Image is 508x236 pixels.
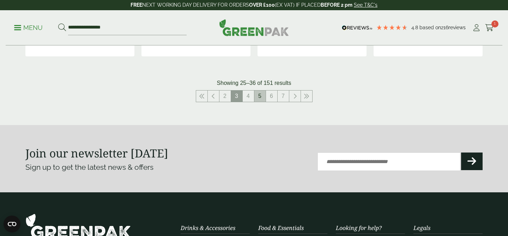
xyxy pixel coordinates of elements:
strong: Join our newsletter [DATE] [25,145,168,161]
img: GreenPak Supplies [219,19,289,36]
span: reviews [448,25,466,30]
strong: OVER £100 [249,2,275,8]
button: Open CMP widget [4,216,20,232]
i: My Account [472,24,481,31]
span: 3 [231,91,242,102]
a: 5 [254,91,266,102]
div: 4.79 Stars [376,24,408,31]
i: Cart [485,24,494,31]
a: 2 [219,91,231,102]
a: Menu [14,24,43,31]
span: 216 [441,25,448,30]
a: 7 [278,91,289,102]
a: 1 [485,23,494,33]
strong: BEFORE 2 pm [321,2,352,8]
a: 4 [243,91,254,102]
a: 6 [266,91,277,102]
p: Sign up to get the latest news & offers [25,162,231,173]
span: Based on [419,25,441,30]
img: REVIEWS.io [342,25,373,30]
strong: FREE [131,2,142,8]
p: Menu [14,24,43,32]
p: Showing 25–36 of 151 results [217,79,291,87]
span: 4.8 [411,25,419,30]
span: 1 [491,20,498,27]
a: See T&C's [354,2,377,8]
